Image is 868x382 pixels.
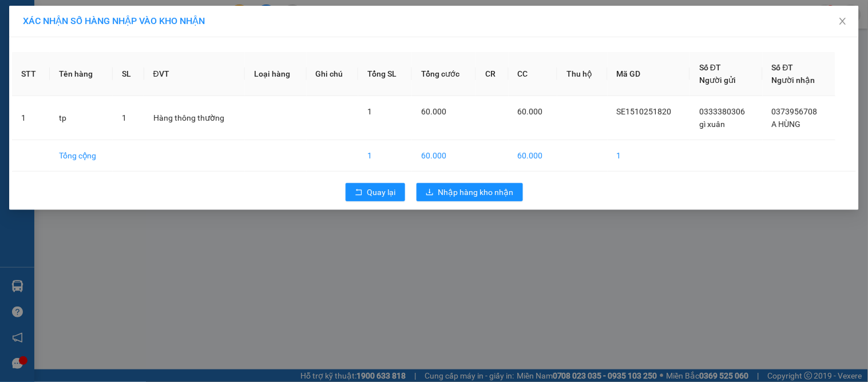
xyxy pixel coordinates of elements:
[412,52,476,96] th: Tổng cước
[438,186,514,198] span: Nhập hàng kho nhận
[6,62,22,118] img: logo
[699,120,725,129] span: gì xuân
[699,107,745,116] span: 0333380306
[412,140,476,172] td: 60.000
[12,52,50,96] th: STT
[699,75,736,85] span: Người gửi
[518,107,543,116] span: 60.000
[699,63,721,72] span: Số ĐT
[772,75,815,85] span: Người nhận
[245,52,306,96] th: Loại hàng
[426,188,434,197] span: download
[827,6,859,38] button: Close
[23,15,205,26] span: XÁC NHẬN SỐ HÀNG NHẬP VÀO KHO NHẬN
[144,96,245,140] td: Hàng thông thường
[346,183,405,201] button: rollbackQuay lại
[421,107,446,116] span: 60.000
[838,17,847,26] span: close
[358,52,412,96] th: Tổng SL
[772,120,801,129] span: A HÙNG
[417,183,523,201] button: downloadNhập hàng kho nhận
[307,52,358,96] th: Ghi chú
[113,52,144,96] th: SL
[608,52,691,96] th: Mã GD
[476,52,509,96] th: CR
[509,140,558,172] td: 60.000
[26,49,110,87] span: [GEOGRAPHIC_DATA], [GEOGRAPHIC_DATA] ↔ [GEOGRAPHIC_DATA]
[355,188,363,197] span: rollback
[617,107,672,116] span: SE1510251820
[50,96,113,140] td: tp
[509,52,558,96] th: CC
[367,186,396,198] span: Quay lại
[772,107,818,116] span: 0373956708
[12,96,50,140] td: 1
[50,52,113,96] th: Tên hàng
[367,107,372,116] span: 1
[50,140,113,172] td: Tổng cộng
[557,52,607,96] th: Thu hộ
[608,140,691,172] td: 1
[772,63,794,72] span: Số ĐT
[358,140,412,172] td: 1
[144,52,245,96] th: ĐVT
[27,9,109,46] strong: CHUYỂN PHÁT NHANH AN PHÚ QUÝ
[122,113,126,122] span: 1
